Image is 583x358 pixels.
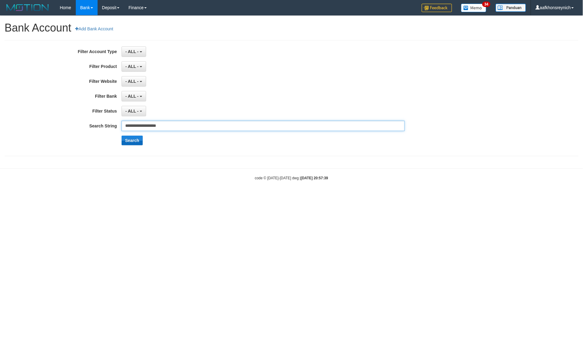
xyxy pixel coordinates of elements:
span: - ALL - [126,49,139,54]
span: - ALL - [126,64,139,69]
h1: Bank Account [5,22,578,34]
img: MOTION_logo.png [5,3,51,12]
a: Add Bank Account [71,24,117,34]
button: - ALL - [122,106,146,116]
img: Feedback.jpg [422,4,452,12]
button: Search [122,136,143,145]
button: - ALL - [122,46,146,57]
span: 34 [482,2,491,7]
span: - ALL - [126,79,139,84]
span: - ALL - [126,109,139,113]
img: panduan.png [496,4,526,12]
button: - ALL - [122,91,146,101]
strong: [DATE] 20:57:39 [301,176,328,180]
span: - ALL - [126,94,139,99]
small: code © [DATE]-[DATE] dwg | [255,176,328,180]
img: Button%20Memo.svg [461,4,487,12]
button: - ALL - [122,61,146,72]
button: - ALL - [122,76,146,86]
